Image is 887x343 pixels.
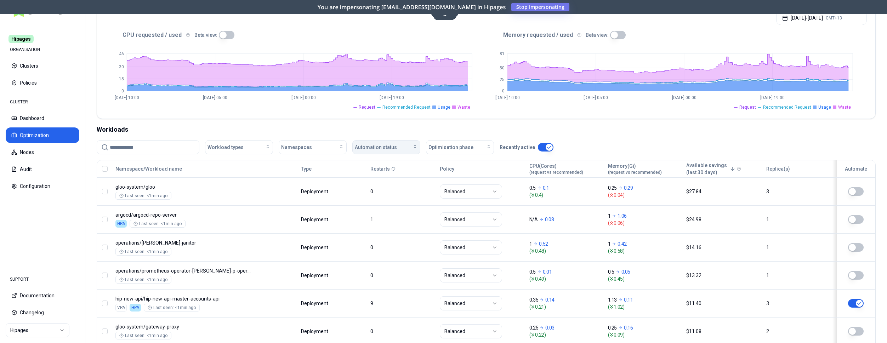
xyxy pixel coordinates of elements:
div: HPA enabled. [130,304,141,311]
p: argocd-repo-server [115,211,251,218]
p: kube-janitor [115,239,251,246]
p: 0.5 [529,268,536,275]
p: 0.16 [624,324,633,331]
div: CPU requested / used [106,31,486,39]
tspan: 50 [500,65,505,70]
p: gateway-proxy [115,323,251,330]
div: Automate [840,165,872,172]
span: Recommended Request [382,104,431,110]
tspan: [DATE] 19:00 [760,95,785,100]
div: Last seen: <1min ago [119,277,167,282]
button: Type [301,162,312,176]
div: 1 [766,272,829,279]
div: Last seen: <1min ago [148,305,196,310]
div: ORGANISATION [6,42,79,57]
div: Deployment [301,328,329,335]
tspan: [DATE] 19:00 [380,95,404,100]
p: 0.14 [545,296,555,303]
button: Policies [6,75,79,91]
tspan: 81 [500,51,505,56]
div: $14.16 [686,244,760,251]
div: VPA [115,304,127,311]
span: ( 0.04 ) [608,191,680,199]
span: ( 0.06 ) [608,219,680,227]
span: ( 0.48 ) [529,247,602,255]
div: 0 [370,328,433,335]
span: Namespaces [281,144,312,151]
span: Request [359,104,375,110]
div: SUPPORT [6,272,79,286]
div: 1 [370,216,433,223]
button: Automation status [352,140,420,154]
span: ( 0.45 ) [608,275,680,282]
p: 0.25 [529,324,539,331]
span: ( 0.09 ) [608,331,680,338]
button: Namespaces [279,140,347,154]
div: 1 [766,216,829,223]
p: 0.52 [539,240,548,247]
span: Automation status [355,144,397,151]
button: Optimisation phase [426,140,494,154]
p: 0.25 [608,324,617,331]
p: 0.11 [624,296,633,303]
span: Usage [438,104,450,110]
p: 1 [608,212,611,219]
button: Available savings(last 30 days) [686,162,735,176]
tspan: [DATE] 10:00 [495,95,520,100]
p: 0.35 [529,296,539,303]
span: Optimisation phase [428,144,473,151]
span: ( 0.58 ) [608,247,680,255]
div: Deployment [301,216,329,223]
button: Configuration [6,178,79,194]
div: Deployment [301,188,329,195]
p: 0.5 [608,268,614,275]
p: 0.03 [545,324,555,331]
span: GMT+13 [826,15,842,21]
tspan: [DATE] 00:00 [291,95,316,100]
button: Documentation [6,288,79,303]
div: Last seen: <1min ago [119,249,167,255]
span: Waste [838,104,851,110]
p: 0.29 [624,184,633,191]
button: Changelog [6,305,79,320]
p: 0.5 [529,184,536,191]
span: ( 0.4 ) [529,191,602,199]
span: Workload types [207,144,244,151]
div: Memory(Gi) [608,162,662,175]
span: Usage [818,104,831,110]
p: 0.05 [621,268,631,275]
button: Clusters [6,58,79,74]
p: 0.08 [545,216,554,223]
div: 2 [766,328,829,335]
span: (request vs recommended) [529,170,583,175]
tspan: 30 [119,64,124,69]
p: Recently active [500,144,535,151]
button: Dashboard [6,110,79,126]
p: Beta view: [194,32,217,39]
tspan: 15 [119,76,124,81]
span: ( 1.02 ) [608,303,680,310]
span: (request vs recommended) [608,170,662,175]
p: hip-new-api-master-accounts-api [115,295,251,302]
div: Policy [440,165,523,172]
span: ( 0.22 ) [529,331,602,338]
button: CPU(Cores)(request vs recommended) [529,162,583,176]
div: Last seen: <1min ago [133,221,182,227]
span: ( 0.21 ) [529,303,602,310]
div: 9 [370,300,433,307]
div: 0 [370,188,433,195]
tspan: [DATE] 05:00 [584,95,608,100]
p: 0.01 [543,268,552,275]
p: prometheus-operator-kube-p-operator [115,267,251,274]
div: Deployment [301,244,329,251]
p: Beta view: [586,32,609,39]
button: Replica(s) [766,162,790,176]
button: Audit [6,161,79,177]
div: 0 [370,272,433,279]
button: Optimization [6,127,79,143]
p: Restarts [370,165,390,172]
p: 0.42 [618,240,627,247]
button: Nodes [6,144,79,160]
span: Hipages [8,35,34,43]
div: CPU(Cores) [529,162,583,175]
